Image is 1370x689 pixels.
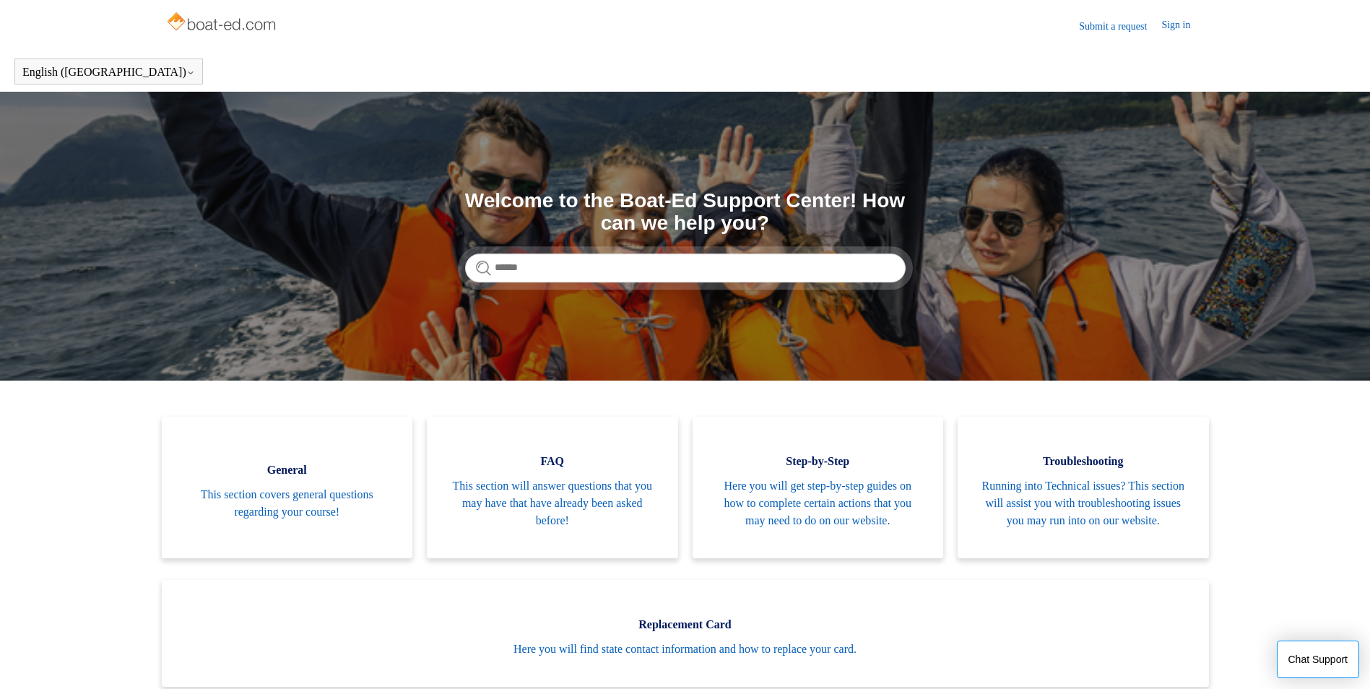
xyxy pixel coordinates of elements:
[183,641,1187,658] span: Here you will find state contact information and how to replace your card.
[22,66,195,79] button: English ([GEOGRAPHIC_DATA])
[958,417,1209,558] a: Troubleshooting Running into Technical issues? This section will assist you with troubleshooting ...
[1161,17,1205,35] a: Sign in
[714,477,922,529] span: Here you will get step-by-step guides on how to complete certain actions that you may need to do ...
[448,453,656,470] span: FAQ
[1277,641,1360,678] button: Chat Support
[979,477,1187,529] span: Running into Technical issues? This section will assist you with troubleshooting issues you may r...
[162,417,413,558] a: General This section covers general questions regarding your course!
[465,253,906,282] input: Search
[448,477,656,529] span: This section will answer questions that you may have that have already been asked before!
[979,453,1187,470] span: Troubleshooting
[714,453,922,470] span: Step-by-Step
[465,190,906,235] h1: Welcome to the Boat-Ed Support Center! How can we help you?
[162,580,1209,687] a: Replacement Card Here you will find state contact information and how to replace your card.
[183,486,391,521] span: This section covers general questions regarding your course!
[165,9,280,38] img: Boat-Ed Help Center home page
[427,417,678,558] a: FAQ This section will answer questions that you may have that have already been asked before!
[1079,19,1161,34] a: Submit a request
[183,461,391,479] span: General
[693,417,944,558] a: Step-by-Step Here you will get step-by-step guides on how to complete certain actions that you ma...
[183,616,1187,633] span: Replacement Card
